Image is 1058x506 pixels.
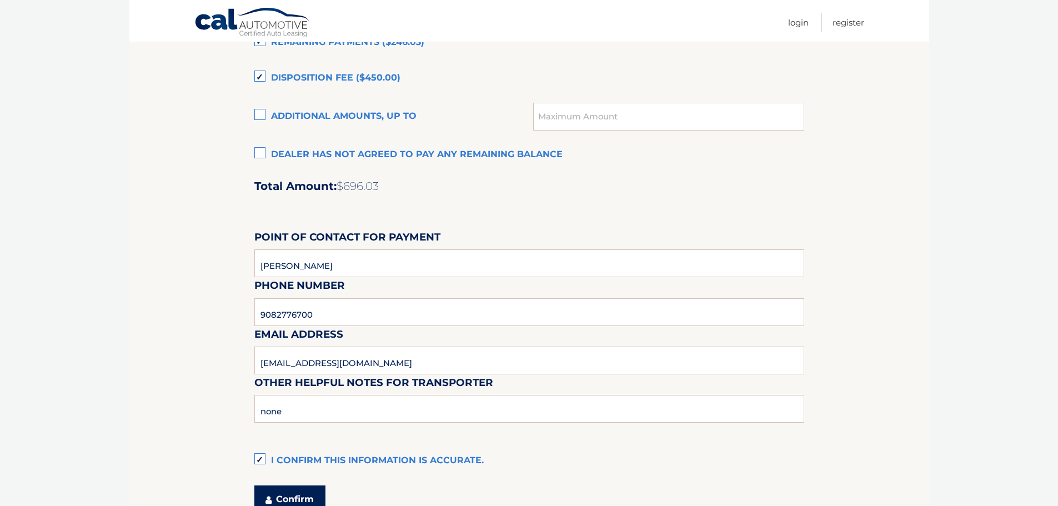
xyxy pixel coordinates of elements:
input: Maximum Amount [533,103,804,131]
label: I confirm this information is accurate. [254,450,804,472]
h2: Total Amount: [254,179,804,193]
a: Cal Automotive [194,7,311,39]
label: Email Address [254,326,343,347]
label: Other helpful notes for transporter [254,374,493,395]
label: Dealer has not agreed to pay any remaining balance [254,144,804,166]
span: $696.03 [337,179,379,193]
label: Disposition Fee ($450.00) [254,67,804,89]
label: Point of Contact for Payment [254,229,440,249]
a: Login [788,13,809,32]
label: Remaining Payments ($246.03) [254,32,804,54]
label: Additional amounts, up to [254,106,534,128]
a: Register [833,13,864,32]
